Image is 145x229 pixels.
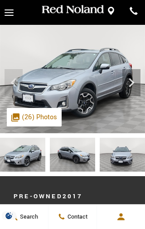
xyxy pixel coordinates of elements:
[14,192,63,201] strong: Pre-Owned
[50,138,95,172] img: Used 2017 Silver Subaru 2.0i Limited image 2
[7,108,62,126] div: (26) Photos
[18,213,38,221] span: Search
[122,69,140,96] div: Next
[100,138,145,172] img: Used 2017 Silver Subaru 2.0i Limited image 3
[97,206,145,228] button: Open user profile menu
[65,213,87,221] span: Contact
[41,5,104,14] img: Red Noland Auto Group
